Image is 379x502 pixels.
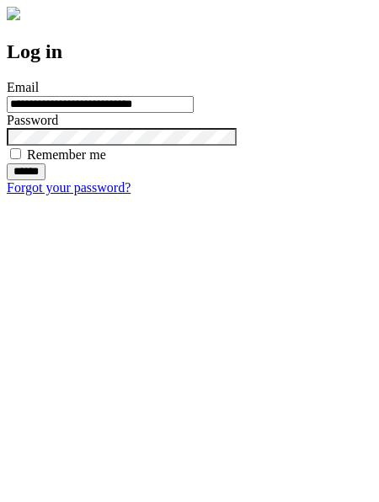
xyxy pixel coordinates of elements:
a: Forgot your password? [7,180,131,195]
label: Password [7,113,58,127]
label: Email [7,80,39,94]
label: Remember me [27,147,106,162]
img: logo-4e3dc11c47720685a147b03b5a06dd966a58ff35d612b21f08c02c0306f2b779.png [7,7,20,20]
h2: Log in [7,40,372,63]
